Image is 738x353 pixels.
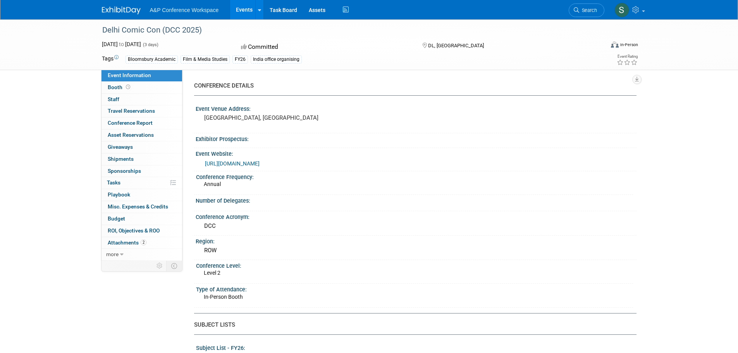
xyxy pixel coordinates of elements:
[108,108,155,114] span: Travel Reservations
[101,94,182,105] a: Staff
[101,189,182,201] a: Playbook
[569,3,604,17] a: Search
[239,40,410,54] div: Committed
[579,7,597,13] span: Search
[101,237,182,249] a: Attachments2
[101,165,182,177] a: Sponsorships
[204,181,221,187] span: Annual
[101,225,182,237] a: ROI, Objectives & ROO
[101,117,182,129] a: Conference Report
[205,160,260,167] a: [URL][DOMAIN_NAME]
[108,227,160,234] span: ROI, Objectives & ROO
[251,55,302,64] div: India office organising
[150,7,219,13] span: A&P Conference Workspace
[166,261,182,271] td: Toggle Event Tabs
[101,177,182,189] a: Tasks
[101,82,182,93] a: Booth
[108,203,168,210] span: Misc. Expenses & Credits
[204,294,243,300] span: In-Person Booth
[126,55,178,64] div: Bloomsbury Academic
[196,236,637,245] div: Region:
[204,114,371,121] pre: [GEOGRAPHIC_DATA], [GEOGRAPHIC_DATA]
[196,260,633,270] div: Conference Level:
[108,215,125,222] span: Budget
[196,148,637,158] div: Event Website:
[201,220,631,232] div: DCC
[204,270,220,276] span: Level 2
[118,41,125,47] span: to
[141,239,146,245] span: 2
[196,103,637,113] div: Event Venue Address:
[101,213,182,225] a: Budget
[124,84,132,90] span: Booth not reserved yet
[617,55,638,59] div: Event Rating
[108,132,154,138] span: Asset Reservations
[196,171,633,181] div: Conference Frequency:
[428,43,484,48] span: DL, [GEOGRAPHIC_DATA]
[614,3,629,17] img: Shereen Muhyeddeen
[620,42,638,48] div: In-Person
[108,72,151,78] span: Event Information
[101,129,182,141] a: Asset Reservations
[101,153,182,165] a: Shipments
[196,342,633,352] div: Subject List - FY26:
[108,120,153,126] span: Conference Report
[101,201,182,213] a: Misc. Expenses & Credits
[102,7,141,14] img: ExhibitDay
[107,179,120,186] span: Tasks
[108,239,146,246] span: Attachments
[100,23,593,37] div: Delhi Comic Con (DCC 2025)
[108,144,133,150] span: Giveaways
[196,195,637,205] div: Number of Delegates:
[142,42,158,47] span: (3 days)
[194,321,631,329] div: SUBJECT LISTS
[108,156,134,162] span: Shipments
[101,105,182,117] a: Travel Reservations
[153,261,167,271] td: Personalize Event Tab Strip
[611,41,619,48] img: Format-Inperson.png
[108,168,141,174] span: Sponsorships
[101,249,182,260] a: more
[108,191,130,198] span: Playbook
[196,211,637,221] div: Conference Acronym:
[102,41,141,47] span: [DATE] [DATE]
[196,133,637,143] div: Exhibitor Prospectus:
[102,55,119,64] td: Tags
[108,84,132,90] span: Booth
[201,245,631,257] div: ROW
[101,70,182,81] a: Event Information
[101,141,182,153] a: Giveaways
[108,96,119,102] span: Staff
[181,55,230,64] div: Film & Media Studies
[196,284,633,293] div: Type of Attendance:
[106,251,119,257] span: more
[194,82,631,90] div: CONFERENCE DETAILS
[559,40,638,52] div: Event Format
[232,55,248,64] div: FY26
